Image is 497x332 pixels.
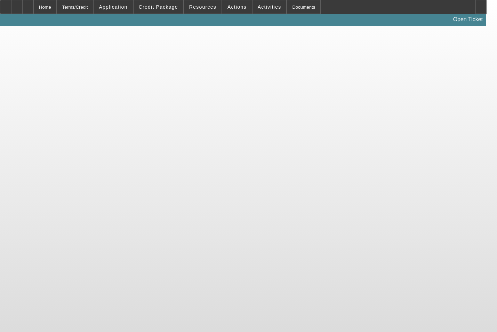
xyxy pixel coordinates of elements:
button: Resources [184,0,222,14]
span: Application [99,4,127,10]
a: Open Ticket [450,14,486,25]
button: Application [94,0,133,14]
span: Activities [258,4,281,10]
span: Credit Package [139,4,178,10]
button: Credit Package [134,0,183,14]
button: Actions [222,0,252,14]
span: Actions [227,4,247,10]
span: Resources [189,4,216,10]
button: Activities [252,0,287,14]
